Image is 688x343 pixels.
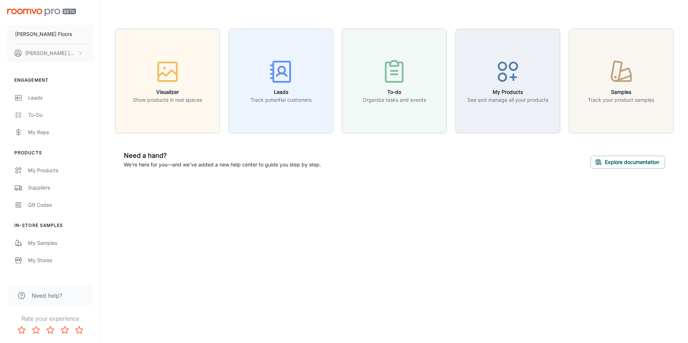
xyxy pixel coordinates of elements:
[590,158,665,165] a: Explore documentation
[7,25,93,44] button: [PERSON_NAME] Floors
[115,29,220,133] button: VisualizerShow products in real spaces
[124,151,321,161] h6: Need a hand?
[363,88,426,96] h6: To-do
[133,96,202,104] p: Show products in real spaces
[7,9,76,16] img: Roomvo PRO Beta
[467,88,548,96] h6: My Products
[588,96,654,104] p: Track your product samples
[342,77,447,84] a: To-doOrganize tasks and events
[588,88,654,96] h6: Samples
[7,44,93,63] button: [PERSON_NAME] [PERSON_NAME]
[28,166,93,174] div: My Products
[250,96,312,104] p: Track potential customers
[133,88,202,96] h6: Visualizer
[28,128,93,136] div: My Reps
[228,77,333,84] a: LeadsTrack potential customers
[467,96,548,104] p: See and manage all your products
[569,29,674,133] button: SamplesTrack your product samples
[28,201,93,209] div: QR Codes
[569,77,674,84] a: SamplesTrack your product samples
[228,29,333,133] button: LeadsTrack potential customers
[15,30,72,38] p: [PERSON_NAME] Floors
[28,184,93,192] div: Suppliers
[456,77,560,84] a: My ProductsSee and manage all your products
[342,29,447,133] button: To-doOrganize tasks and events
[124,161,321,169] p: We're here for you—and we've added a new help center to guide you step by step.
[590,156,665,169] button: Explore documentation
[28,111,93,119] div: To-do
[28,94,93,102] div: Leads
[363,96,426,104] p: Organize tasks and events
[456,29,560,133] button: My ProductsSee and manage all your products
[25,49,76,57] p: [PERSON_NAME] [PERSON_NAME]
[250,88,312,96] h6: Leads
